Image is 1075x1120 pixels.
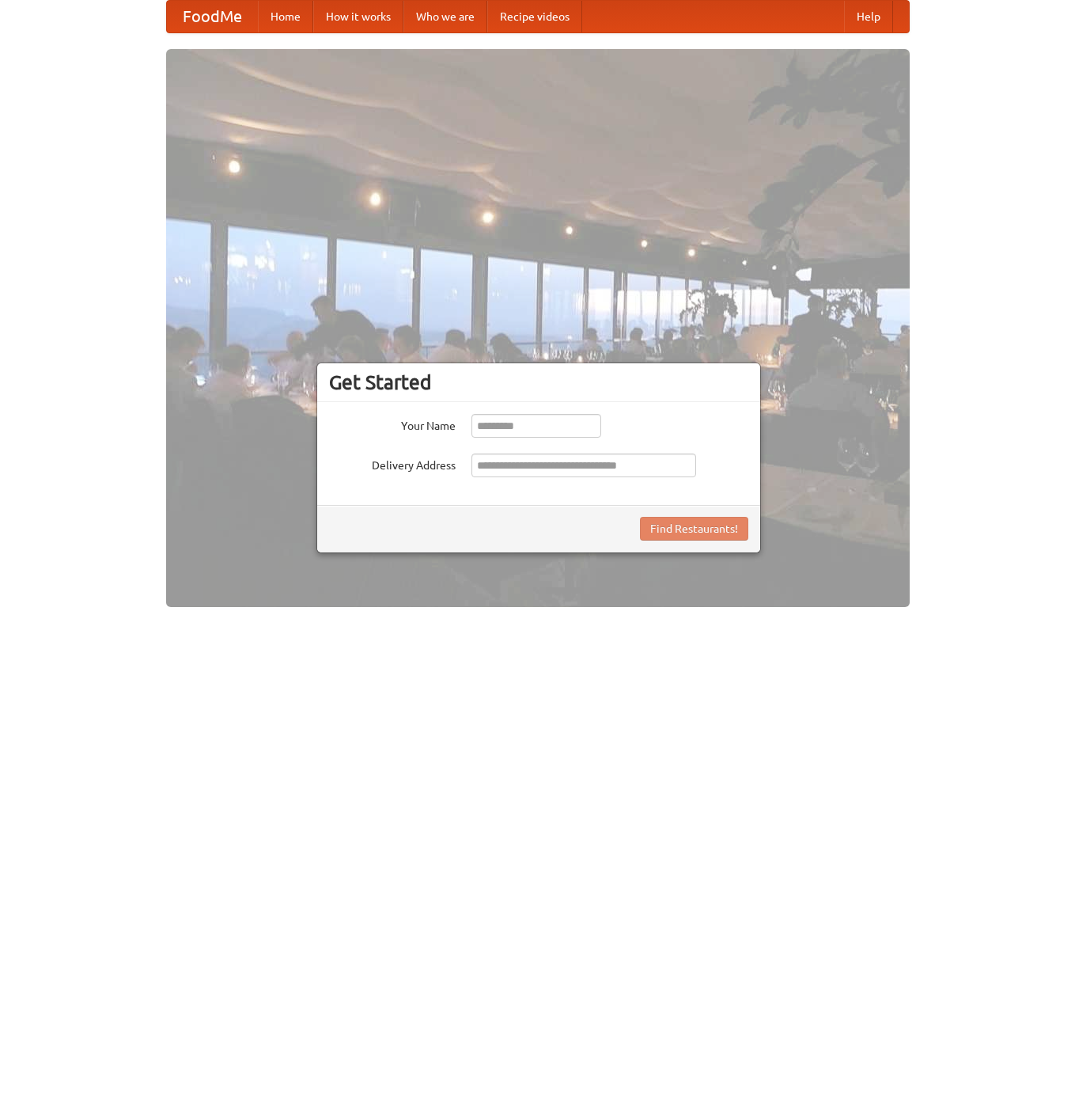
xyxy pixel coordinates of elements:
[167,1,258,32] a: FoodMe
[487,1,582,32] a: Recipe videos
[640,517,748,541] button: Find Restaurants!
[329,414,456,434] label: Your Name
[403,1,487,32] a: Who we are
[329,454,456,473] label: Delivery Address
[313,1,403,32] a: How it works
[844,1,893,32] a: Help
[258,1,313,32] a: Home
[329,370,748,394] h3: Get Started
